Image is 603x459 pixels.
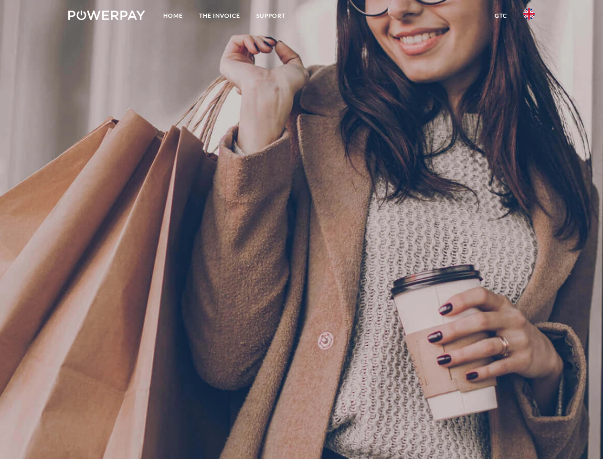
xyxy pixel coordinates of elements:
[487,7,515,24] a: GTC
[248,7,294,24] a: Support
[155,7,191,24] a: Home
[191,7,248,24] a: THE INVOICE
[68,11,145,20] img: logo-powerpay-white.svg
[523,8,535,20] img: en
